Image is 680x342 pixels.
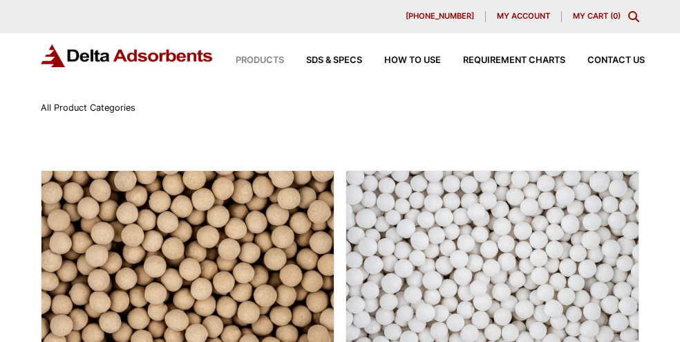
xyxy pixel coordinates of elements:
[406,12,474,20] span: [PHONE_NUMBER]
[284,56,362,65] a: SDS & SPECS
[565,56,645,65] a: Contact Us
[236,56,284,65] span: Products
[362,56,441,65] a: How to Use
[384,56,441,65] span: How to Use
[486,11,562,22] a: My account
[214,56,284,65] a: Products
[587,56,645,65] span: Contact Us
[613,11,618,21] span: 0
[497,12,550,20] span: My account
[628,11,639,22] div: Toggle Modal Content
[306,56,362,65] span: SDS & SPECS
[441,56,565,65] a: Requirement Charts
[573,11,621,21] a: My Cart (0)
[395,11,486,22] a: [PHONE_NUMBER]
[41,102,135,113] span: All Product Categories
[463,56,565,65] span: Requirement Charts
[41,44,214,67] img: Delta Adsorbents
